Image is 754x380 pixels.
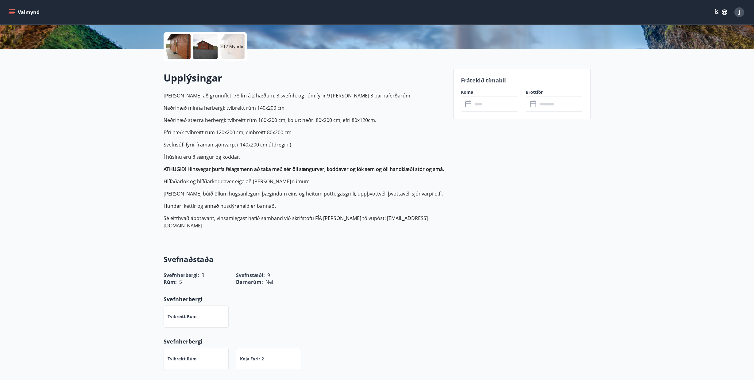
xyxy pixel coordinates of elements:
h3: Svefnaðstaða [164,254,446,264]
p: Efri hæð: tvíbreitt rúm 120x200 cm, einbreitt 80x200 cm. [164,129,446,136]
button: menu [7,7,42,18]
button: ÍS [711,7,731,18]
p: Tvíbreitt rúm [168,313,197,320]
span: J [739,9,740,16]
p: Sé eitthvað ábótavant, vinsamlegast hafið samband við skrifstofu FÍA [PERSON_NAME] tölvupóst: [EM... [164,215,446,229]
p: Frátekið tímabil [461,76,583,84]
p: Neðrihæð stærra herbergi: tvíbreitt rúm 160x200 cm, kojur: neðri 80x200 cm, efri 80x120cm. [164,116,446,124]
p: [PERSON_NAME] að grunnfleti 78 fm á 2 hæðum. 3 svefnh. og rúm fyrir 9 [PERSON_NAME] 3 barnaferðarúm. [164,92,446,99]
p: [PERSON_NAME] búið öllum hugsanlegum þægindum eins og heitum potti, gasgrilli, uppþvottvél, þvott... [164,190,446,197]
label: Koma [461,89,518,95]
span: Rúm : [164,279,177,285]
strong: ATHUGIÐ! Hinsvegar þurfa félagsmenn að taka með sér öll sængurver, koddaver og lök sem og öll han... [164,166,444,173]
span: Barnarúm : [236,279,263,285]
p: Hlífaðarlök og hlífðarkoddaver eiga að [PERSON_NAME] rúmum. [164,178,446,185]
p: Tvíbreitt rúm [168,356,197,362]
span: Nei [265,279,273,285]
label: Brottför [526,89,583,95]
h2: Upplýsingar [164,71,446,85]
p: Svefnherbergi [164,295,446,303]
p: +12 Myndir [221,44,244,50]
p: Í húsinu eru 8 sængur og koddar. [164,153,446,161]
p: Neðrihæð minna herbergi: tvíbreitt rúm 140x200 cm, [164,104,446,112]
p: Hundar, kettir og annað húsdýrahald er bannað. [164,202,446,210]
p: Koja fyrir 2 [240,356,264,362]
p: Svefnherbergi [164,337,446,345]
span: 5 [179,279,182,285]
p: Svefnsófi fyrir framan sjónvarp. ( 140x200 cm útdregin ) [164,141,446,148]
button: J [732,5,747,20]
